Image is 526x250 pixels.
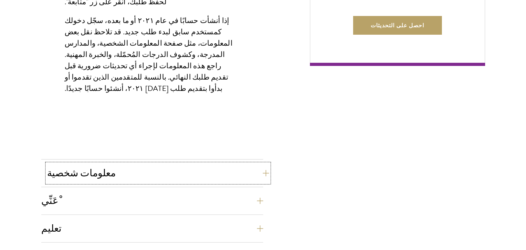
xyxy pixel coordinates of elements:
font: ْعَنِّي [41,195,58,207]
font: إذا أنشأت حسابًا في عام ٢٠٢١ أو ما بعده، سجّل دخولك كمستخدم سابق لبدء طلب جديد. قد تلاحظ نقل بعض ... [65,15,232,94]
button: تعليم [41,219,263,238]
font: احصل على التحديثات [371,21,424,30]
font: معلومات شخصية [47,167,116,179]
font: تعليم [41,222,62,234]
button: ْعَنِّي [41,191,263,210]
button: معلومات شخصية [47,164,269,183]
button: احصل على التحديثات [353,16,442,35]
